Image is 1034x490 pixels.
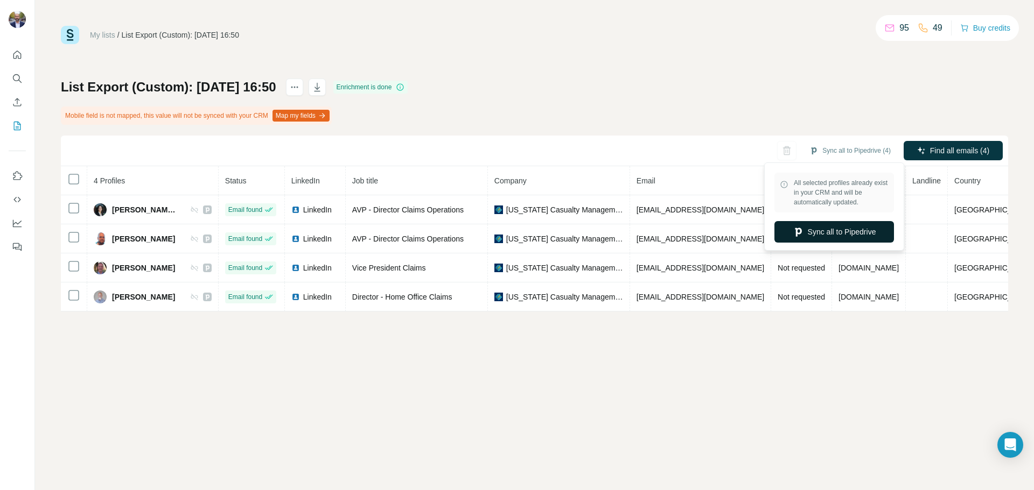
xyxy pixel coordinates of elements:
span: [PERSON_NAME] [112,292,175,302]
img: company-logo [494,205,503,214]
span: Email found [228,263,262,273]
span: All selected profiles already exist in your CRM and will be automatically updated. [794,178,889,207]
img: Avatar [9,11,26,28]
div: Mobile field is not mapped, this value will not be synced with your CRM [61,106,332,125]
img: Avatar [94,203,107,216]
button: Use Surfe on LinkedIn [9,166,26,186]
img: Avatar [94,232,107,245]
h1: List Export (Custom): [DATE] 16:50 [61,79,276,96]
span: [DOMAIN_NAME] [839,264,899,272]
img: LinkedIn logo [291,264,300,272]
span: [DOMAIN_NAME] [839,293,899,301]
span: AVP - Director Claims Operations [352,205,464,214]
button: Map my fields [273,110,330,122]
img: LinkedIn logo [291,205,300,214]
span: Status [225,176,247,185]
button: Sync all to Pipedrive [774,221,894,243]
li: / [117,30,120,40]
div: Open Intercom Messenger [997,432,1023,458]
span: AVP - Director Claims Operations [352,235,464,243]
span: LinkedIn [303,262,332,273]
button: My lists [9,116,26,136]
button: Sync all to Pipedrive (4) [802,143,898,159]
span: [GEOGRAPHIC_DATA] [954,205,1033,214]
span: 4 Profiles [94,176,125,185]
img: Avatar [94,261,107,274]
span: LinkedIn [291,176,320,185]
img: LinkedIn logo [291,235,300,243]
button: Use Surfe API [9,190,26,209]
img: company-logo [494,293,503,301]
div: List Export (Custom): [DATE] 16:50 [122,30,239,40]
button: Enrich CSV [9,93,26,112]
span: [US_STATE] Casualty Management Company [506,204,623,215]
span: [EMAIL_ADDRESS][DOMAIN_NAME] [637,264,764,272]
span: Email found [228,205,262,215]
img: LinkedIn logo [291,293,300,301]
p: 95 [899,22,909,34]
span: Not requested [778,293,825,301]
span: [PERSON_NAME] [112,233,175,244]
img: company-logo [494,235,503,243]
span: LinkedIn [303,233,332,244]
p: 49 [933,22,942,34]
span: Landline [912,176,941,185]
span: [PERSON_NAME], AIC [112,204,179,215]
span: Vice President Claims [352,264,426,272]
span: [US_STATE] Casualty Management Company [506,233,623,244]
img: Avatar [94,290,107,303]
span: Not requested [778,264,825,272]
span: Find all emails (4) [930,145,989,156]
span: [US_STATE] Casualty Management Company [506,292,623,302]
span: [GEOGRAPHIC_DATA] [954,264,1033,272]
img: Surfe Logo [61,26,79,44]
span: LinkedIn [303,292,332,302]
button: Search [9,69,26,88]
span: Email found [228,234,262,244]
span: Job title [352,176,378,185]
button: Dashboard [9,214,26,233]
span: [PERSON_NAME] [112,262,175,273]
div: Enrichment is done [333,81,408,94]
a: My lists [90,31,115,39]
button: Find all emails (4) [904,141,1003,160]
span: Director - Home Office Claims [352,293,452,301]
span: [EMAIL_ADDRESS][DOMAIN_NAME] [637,205,764,214]
img: company-logo [494,264,503,272]
button: Quick start [9,45,26,65]
span: [US_STATE] Casualty Management Company [506,262,623,273]
span: Company [494,176,527,185]
button: actions [286,79,303,96]
span: [GEOGRAPHIC_DATA] [954,235,1033,243]
span: [GEOGRAPHIC_DATA] [954,293,1033,301]
span: Email [637,176,655,185]
span: [EMAIL_ADDRESS][DOMAIN_NAME] [637,293,764,301]
span: LinkedIn [303,204,332,215]
button: Feedback [9,237,26,257]
span: [EMAIL_ADDRESS][DOMAIN_NAME] [637,235,764,243]
span: Email found [228,292,262,302]
button: Buy credits [960,20,1010,35]
span: Country [954,176,981,185]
